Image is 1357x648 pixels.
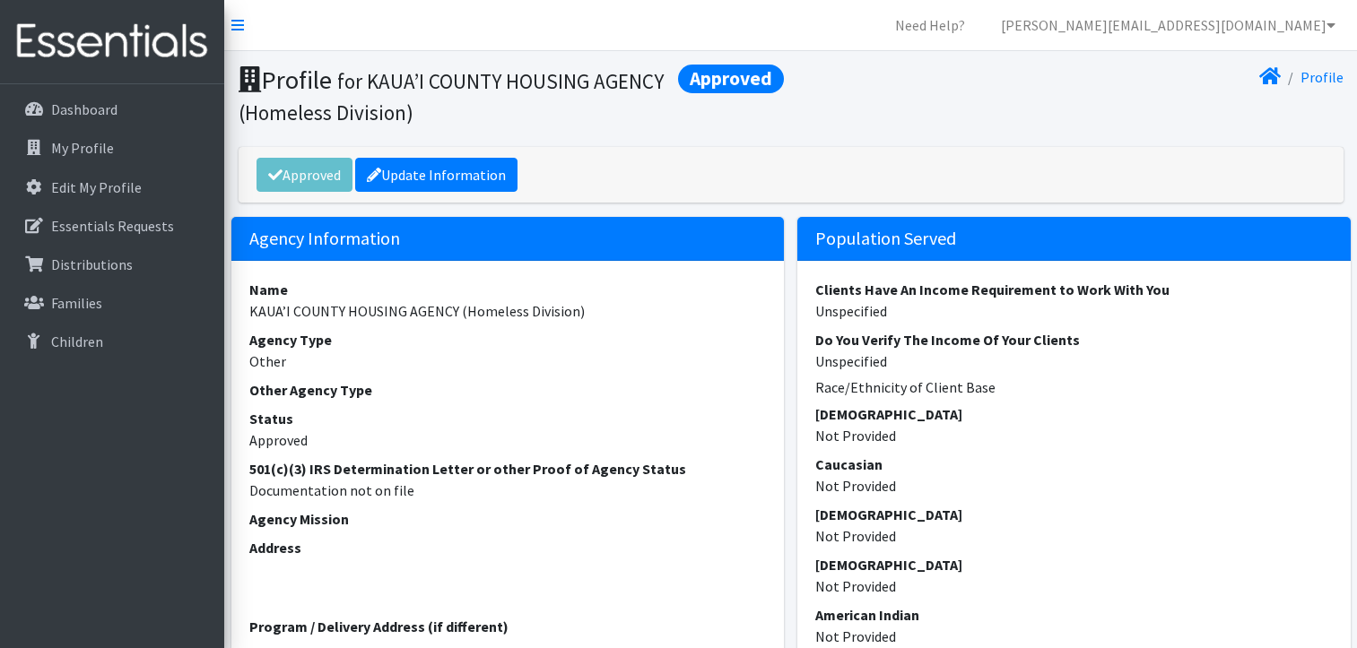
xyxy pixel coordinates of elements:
[7,246,217,282] a: Distributions
[249,480,767,501] dd: Documentation not on file
[249,539,301,557] strong: Address
[249,508,767,530] dt: Agency Mission
[249,300,767,322] dd: KAUA’I COUNTY HOUSING AGENCY (Homeless Division)
[815,350,1333,372] dd: Unspecified
[249,408,767,429] dt: Status
[1300,68,1344,86] a: Profile
[815,604,1333,626] dt: American Indian
[249,429,767,451] dd: Approved
[231,217,785,261] h5: Agency Information
[355,158,518,192] a: Update Information
[7,324,217,359] a: Children
[7,169,217,205] a: Edit My Profile
[51,100,117,118] p: Dashboard
[987,7,1350,43] a: [PERSON_NAME][EMAIL_ADDRESS][DOMAIN_NAME]
[51,294,102,312] p: Families
[249,329,767,350] dt: Agency Type
[815,379,1333,396] h6: Race/Ethnicity of Client Base
[815,577,896,595] span: translation missing: en.not_provided
[678,65,784,93] span: Approved
[249,458,767,480] dt: 501(c)(3) IRS Determination Letter or other Proof of Agency Status
[51,255,133,273] p: Distributions
[239,65,785,126] h1: Profile
[7,208,217,244] a: Essentials Requests
[7,285,217,321] a: Families
[815,454,1333,475] dt: Caucasian
[249,350,767,372] dd: Other
[815,477,896,495] span: translation missing: en.not_provided
[815,329,1333,350] dt: Do You Verify The Income Of Your Clients
[7,130,217,166] a: My Profile
[249,379,767,401] dt: Other Agency Type
[815,279,1333,300] dt: Clients Have An Income Requirement to Work With You
[7,91,217,127] a: Dashboard
[51,178,142,196] p: Edit My Profile
[51,217,174,235] p: Essentials Requests
[249,618,509,635] strong: Program / Delivery Address (if different)
[51,333,103,350] p: Children
[7,12,217,72] img: HumanEssentials
[815,403,1333,425] dt: [DEMOGRAPHIC_DATA]
[51,139,114,157] p: My Profile
[239,68,664,125] small: for KAUA’I COUNTY HOUSING AGENCY (Homeless Division)
[249,279,767,300] dt: Name
[815,527,896,545] span: translation missing: en.not_provided
[797,217,1351,261] h5: Population Served
[815,627,896,645] span: translation missing: en.not_provided
[815,504,1333,525] dt: [DEMOGRAPHIC_DATA]
[881,7,979,43] a: Need Help?
[815,554,1333,575] dt: [DEMOGRAPHIC_DATA]
[815,300,1333,322] dd: Unspecified
[815,427,896,445] span: translation missing: en.not_provided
